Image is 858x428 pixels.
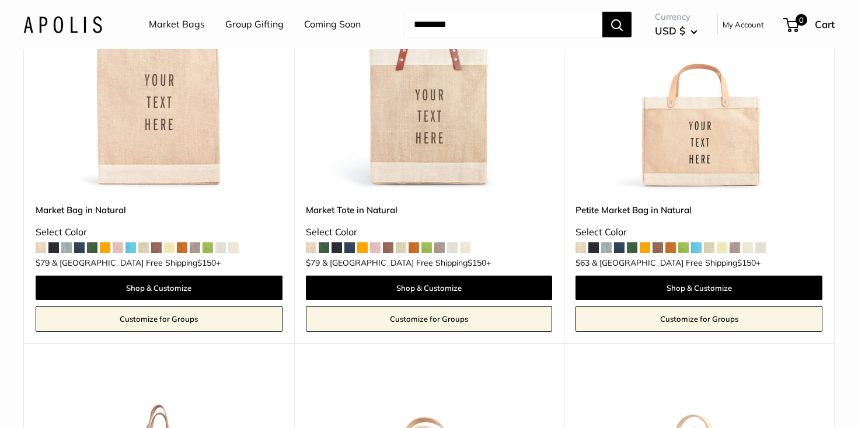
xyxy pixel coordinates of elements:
span: $79 [36,258,50,268]
span: $150 [737,258,756,268]
span: $63 [576,258,590,268]
a: Market Bags [149,16,205,33]
div: Select Color [576,224,822,241]
a: Shop & Customize [306,276,553,300]
a: Market Bag in Natural [36,203,282,217]
button: USD $ [655,22,697,40]
a: Customize for Groups [306,306,553,332]
div: Select Color [306,224,553,241]
a: Customize for Groups [36,306,282,332]
a: Shop & Customize [36,276,282,300]
a: Market Tote in Natural [306,203,553,217]
span: Cart [815,18,835,30]
span: 0 [796,14,807,26]
span: & [GEOGRAPHIC_DATA] Free Shipping + [592,259,761,267]
span: $150 [468,258,486,268]
span: $150 [197,258,216,268]
span: USD $ [655,25,685,37]
a: Group Gifting [225,16,284,33]
img: Apolis [23,16,102,33]
a: Coming Soon [304,16,361,33]
span: & [GEOGRAPHIC_DATA] Free Shipping + [322,259,491,267]
a: Shop & Customize [576,276,822,300]
button: Search [602,12,632,37]
span: & [GEOGRAPHIC_DATA] Free Shipping + [52,259,221,267]
a: My Account [723,18,764,32]
span: $79 [306,258,320,268]
input: Search... [404,12,602,37]
a: Petite Market Bag in Natural [576,203,822,217]
span: Currency [655,9,697,25]
a: Customize for Groups [576,306,822,332]
a: 0 Cart [784,15,835,34]
div: Select Color [36,224,282,241]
